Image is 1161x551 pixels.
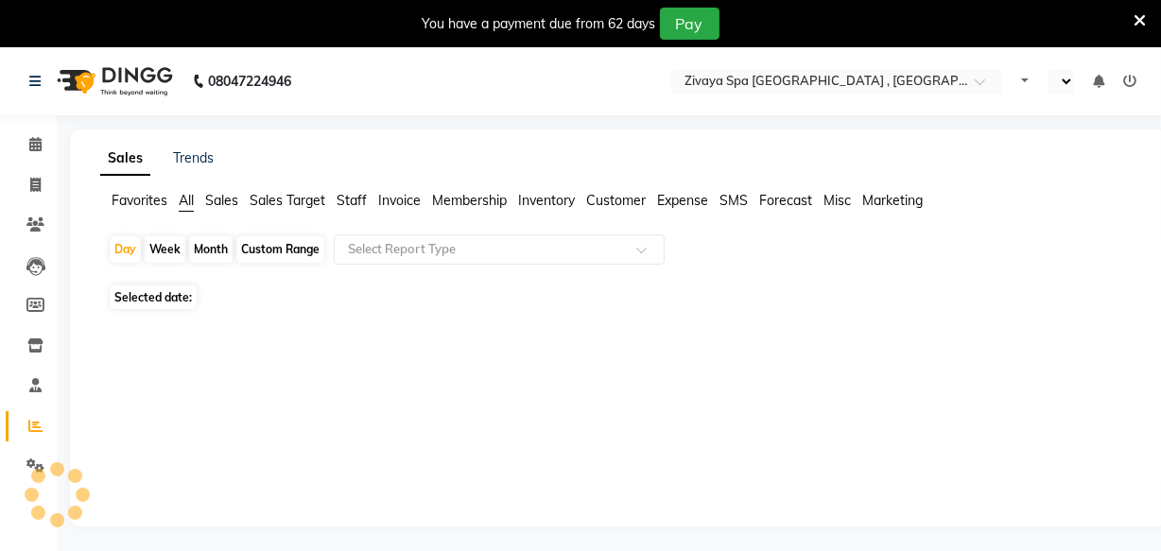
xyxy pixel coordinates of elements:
[110,236,141,263] div: Day
[173,149,214,166] a: Trends
[337,192,367,209] span: Staff
[110,285,197,309] span: Selected date:
[518,192,575,209] span: Inventory
[208,55,291,108] b: 08047224946
[378,192,421,209] span: Invoice
[657,192,708,209] span: Expense
[862,192,923,209] span: Marketing
[586,192,646,209] span: Customer
[112,192,167,209] span: Favorites
[205,192,238,209] span: Sales
[432,192,507,209] span: Membership
[423,14,656,34] div: You have a payment due from 62 days
[189,236,233,263] div: Month
[236,236,324,263] div: Custom Range
[660,8,719,40] button: Pay
[100,142,150,176] a: Sales
[145,236,185,263] div: Week
[759,192,812,209] span: Forecast
[250,192,325,209] span: Sales Target
[48,55,178,108] img: logo
[823,192,851,209] span: Misc
[719,192,748,209] span: SMS
[179,192,194,209] span: All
